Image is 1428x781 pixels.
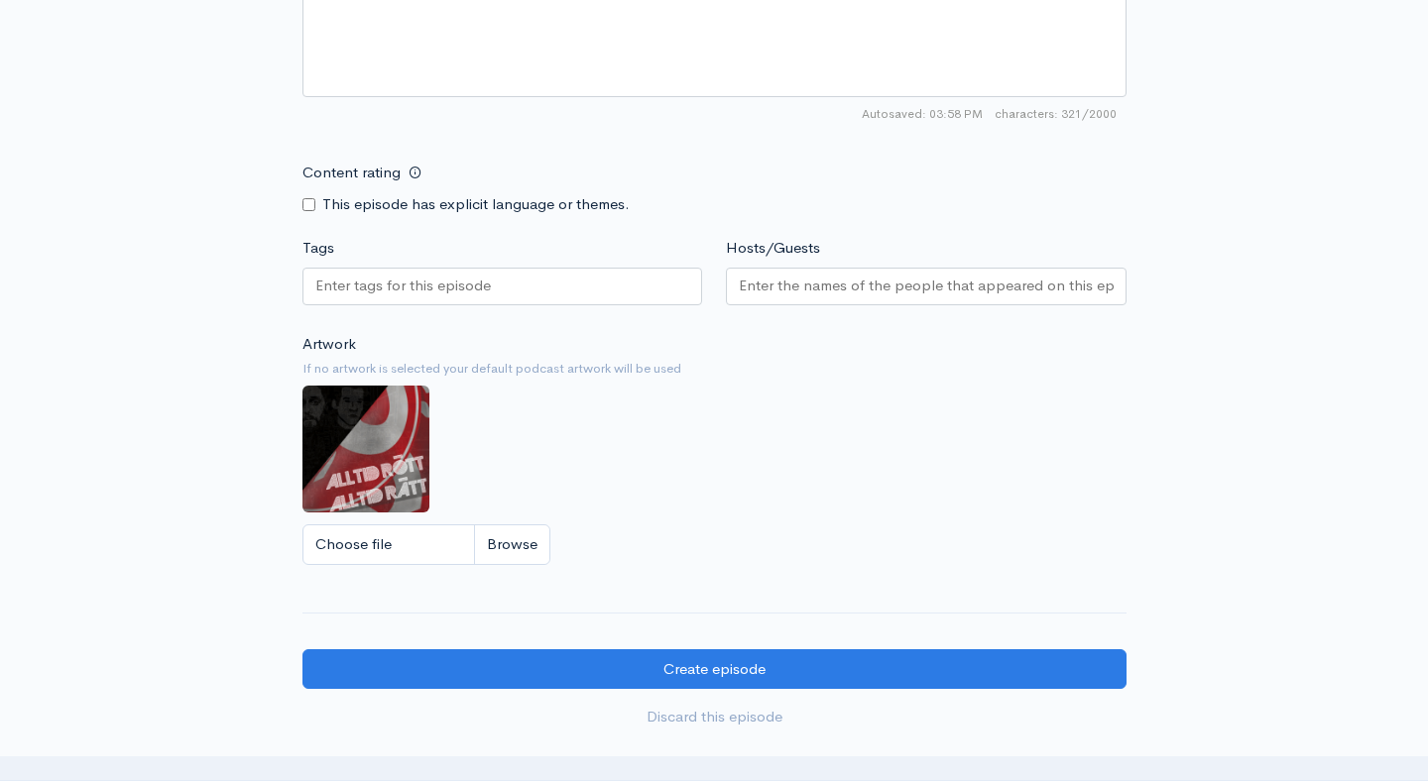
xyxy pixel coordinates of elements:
label: Hosts/Guests [726,237,820,260]
input: Enter the names of the people that appeared on this episode [739,275,1114,297]
span: 321/2000 [995,105,1117,123]
label: This episode has explicit language or themes. [322,193,630,216]
label: Content rating [302,153,401,193]
input: Create episode [302,649,1127,690]
small: If no artwork is selected your default podcast artwork will be used [302,359,1127,379]
label: Tags [302,237,334,260]
a: Discard this episode [302,697,1127,737]
input: Enter tags for this episode [315,275,494,297]
span: Autosaved: 03:58 PM [862,105,983,123]
label: Artwork [302,333,356,356]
